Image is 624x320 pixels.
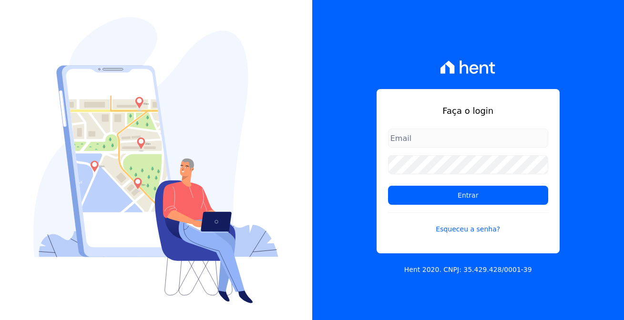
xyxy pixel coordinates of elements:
[388,104,548,117] h1: Faça o login
[404,265,532,275] p: Hent 2020. CNPJ: 35.429.428/0001-39
[388,212,548,234] a: Esqueceu a senha?
[33,17,278,303] img: Login
[388,129,548,148] input: Email
[388,186,548,205] input: Entrar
